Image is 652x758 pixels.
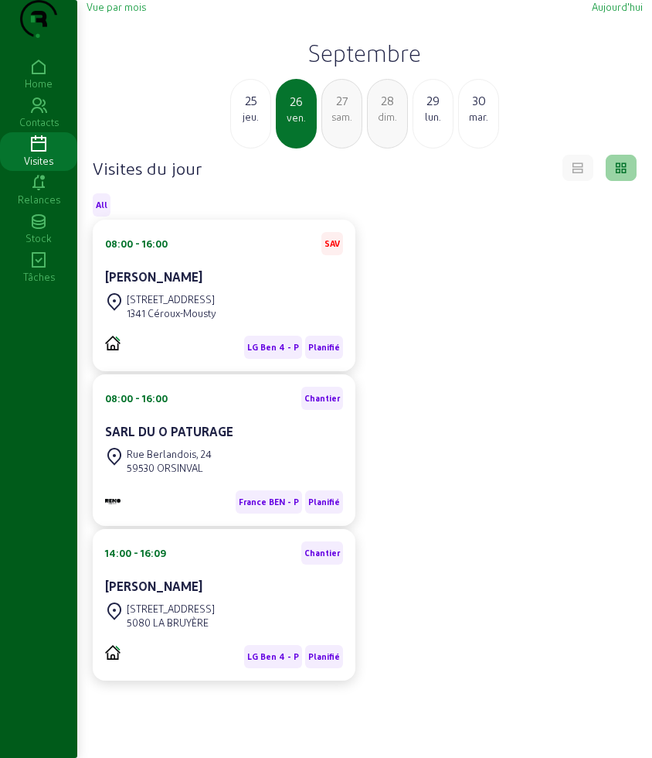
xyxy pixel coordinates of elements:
[127,292,216,306] div: [STREET_ADDRESS]
[105,424,233,439] cam-card-title: SARL DU O PATURAGE
[87,1,146,12] span: Vue par mois
[127,602,215,616] div: [STREET_ADDRESS]
[322,91,362,110] div: 27
[105,336,121,350] img: PVELEC
[105,546,166,560] div: 14:00 - 16:09
[87,39,643,67] h2: Septembre
[413,91,453,110] div: 29
[368,91,407,110] div: 28
[127,447,212,461] div: Rue Berlandois, 24
[93,157,202,179] h4: Visites du jour
[105,499,121,504] img: B2B - PVELEC
[277,92,315,111] div: 26
[308,342,340,353] span: Planifié
[308,651,340,662] span: Planifié
[592,1,643,12] span: Aujourd'hui
[459,110,498,124] div: mar.
[304,548,340,558] span: Chantier
[105,645,121,660] img: PVELEC
[277,111,315,125] div: ven.
[304,393,340,404] span: Chantier
[459,91,498,110] div: 30
[105,269,202,284] cam-card-title: [PERSON_NAME]
[324,238,340,249] span: SAV
[105,237,168,251] div: 08:00 - 16:00
[231,110,270,124] div: jeu.
[96,200,107,210] span: All
[368,110,407,124] div: dim.
[322,110,362,124] div: sam.
[247,342,299,353] span: LG Ben 4 - P
[247,651,299,662] span: LG Ben 4 - P
[308,497,340,507] span: Planifié
[127,461,212,475] div: 59530 ORSINVAL
[239,497,299,507] span: France BEN - P
[105,391,168,405] div: 08:00 - 16:00
[105,579,202,593] cam-card-title: [PERSON_NAME]
[231,91,270,110] div: 25
[413,110,453,124] div: lun.
[127,616,215,630] div: 5080 LA BRUYÈRE
[127,306,216,320] div: 1341 Céroux-Mousty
